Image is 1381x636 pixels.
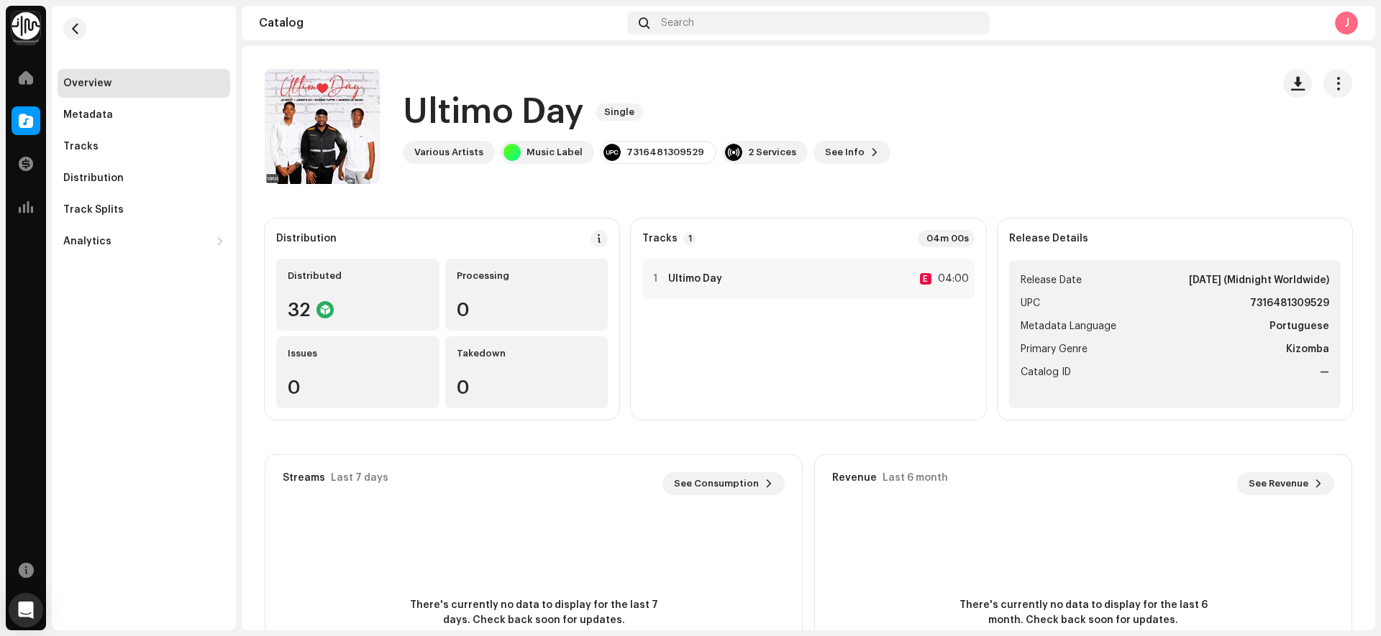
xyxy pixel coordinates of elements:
h1: Ultimo Day [403,89,584,135]
strong: — [1320,364,1329,381]
div: 04m 00s [918,230,975,247]
span: Single [596,103,643,121]
div: Last 6 month [883,472,948,484]
div: Distributed [288,270,428,282]
strong: Release Details [1009,233,1088,244]
div: Open Intercom Messenger [9,593,43,627]
button: See Consumption [662,472,785,495]
div: 04:00 [937,270,969,287]
span: See Consumption [674,469,759,498]
img: 0f74c21f-6d1c-4dbc-9196-dbddad53419e [12,11,40,40]
div: Last 7 days [331,472,388,484]
div: Distribution [63,172,124,184]
strong: Kizomba [1286,341,1329,358]
re-m-nav-item: Distribution [58,164,230,193]
div: Various Artists [414,147,483,158]
strong: 7316481309529 [1250,295,1329,312]
re-m-nav-item: Track Splits [58,195,230,224]
re-m-nav-item: Overview [58,69,230,98]
div: Revenue [832,472,877,484]
div: Processing [457,270,597,282]
span: See Revenue [1249,469,1308,498]
div: J [1335,11,1358,34]
span: There's currently no data to display for the last 7 days. Check back soon for updates. [404,598,663,628]
strong: [DATE] (Midnight Worldwide) [1189,272,1329,289]
div: Music Label [527,147,583,158]
strong: Tracks [642,233,678,244]
span: Search [661,17,694,29]
span: UPC [1021,295,1040,312]
div: Tracks [63,141,99,152]
re-m-nav-item: Tracks [58,132,230,161]
span: There's currently no data to display for the last 6 month. Check back soon for updates. [954,598,1213,628]
span: Primary Genre [1021,341,1088,358]
re-m-nav-dropdown: Analytics [58,227,230,256]
div: Catalog [259,17,621,29]
span: Metadata Language [1021,318,1116,335]
span: Release Date [1021,272,1082,289]
span: See Info [825,138,865,167]
div: Issues [288,348,428,359]
button: See Info [813,141,890,164]
button: See Revenue [1237,472,1334,495]
div: E [920,273,931,285]
div: Takedown [457,348,597,359]
div: Streams [283,472,325,484]
div: Metadata [63,109,113,121]
div: Distribution [276,233,337,244]
strong: Ultimo Day [668,273,722,285]
strong: Portuguese [1270,318,1329,335]
div: 2 Services [748,147,796,158]
div: 7316481309529 [626,147,704,158]
p-badge: 1 [683,232,696,245]
div: Overview [63,78,111,89]
re-m-nav-item: Metadata [58,101,230,129]
div: Analytics [63,236,111,247]
span: Catalog ID [1021,364,1071,381]
div: Track Splits [63,204,124,216]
